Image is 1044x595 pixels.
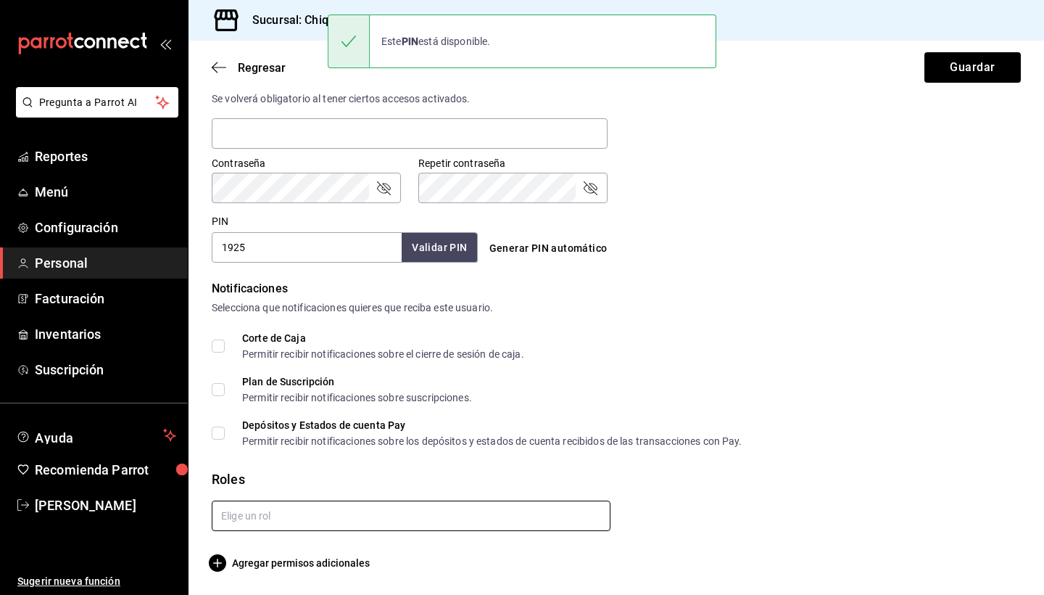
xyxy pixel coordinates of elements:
button: Generar PIN automático [484,235,613,262]
span: [PERSON_NAME] [35,496,176,515]
span: Reportes [35,147,176,166]
span: Personal [35,253,176,273]
div: Roles [212,469,1021,489]
input: 3 a 6 dígitos [212,232,402,263]
button: passwordField [581,179,599,197]
div: Depósitos y Estados de cuenta Pay [242,420,742,430]
span: Sugerir nueva función [17,574,176,589]
span: Menú [35,182,176,202]
span: Configuración [35,218,176,237]
input: Elige un rol [212,501,610,531]
div: Selecciona que notificaciones quieres que reciba este usuario. [212,300,1021,316]
span: Inventarios [35,324,176,344]
button: open_drawer_menu [159,38,171,49]
strong: PIN [402,36,418,47]
div: Permitir recibir notificaciones sobre suscripciones. [242,393,472,403]
span: Pregunta a Parrot AI [39,95,156,110]
button: passwordField [375,179,392,197]
button: Validar PIN [402,233,477,263]
a: Pregunta a Parrot AI [10,105,178,120]
button: Agregar permisos adicionales [212,554,370,572]
h3: Sucursal: Chiqueada ([GEOGRAPHIC_DATA]) [241,12,486,29]
span: Facturación [35,289,176,308]
button: Regresar [212,61,286,75]
div: Permitir recibir notificaciones sobre los depósitos y estados de cuenta recibidos de las transacc... [242,436,742,446]
div: Notificaciones [212,280,1021,297]
button: Guardar [924,52,1021,83]
div: Corte de Caja [242,333,524,343]
label: Contraseña [212,158,401,168]
label: PIN [212,216,228,226]
label: Repetir contraseña [418,158,608,168]
span: Suscripción [35,360,176,379]
div: Este está disponible. [370,25,502,57]
span: Regresar [238,61,286,75]
div: Plan de Suscripción [242,377,472,387]
span: Recomienda Parrot [35,460,176,480]
div: Permitir recibir notificaciones sobre el cierre de sesión de caja. [242,349,524,359]
span: Ayuda [35,427,157,444]
div: Se volverá obligatorio al tener ciertos accesos activados. [212,91,608,107]
button: Pregunta a Parrot AI [16,87,178,118]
